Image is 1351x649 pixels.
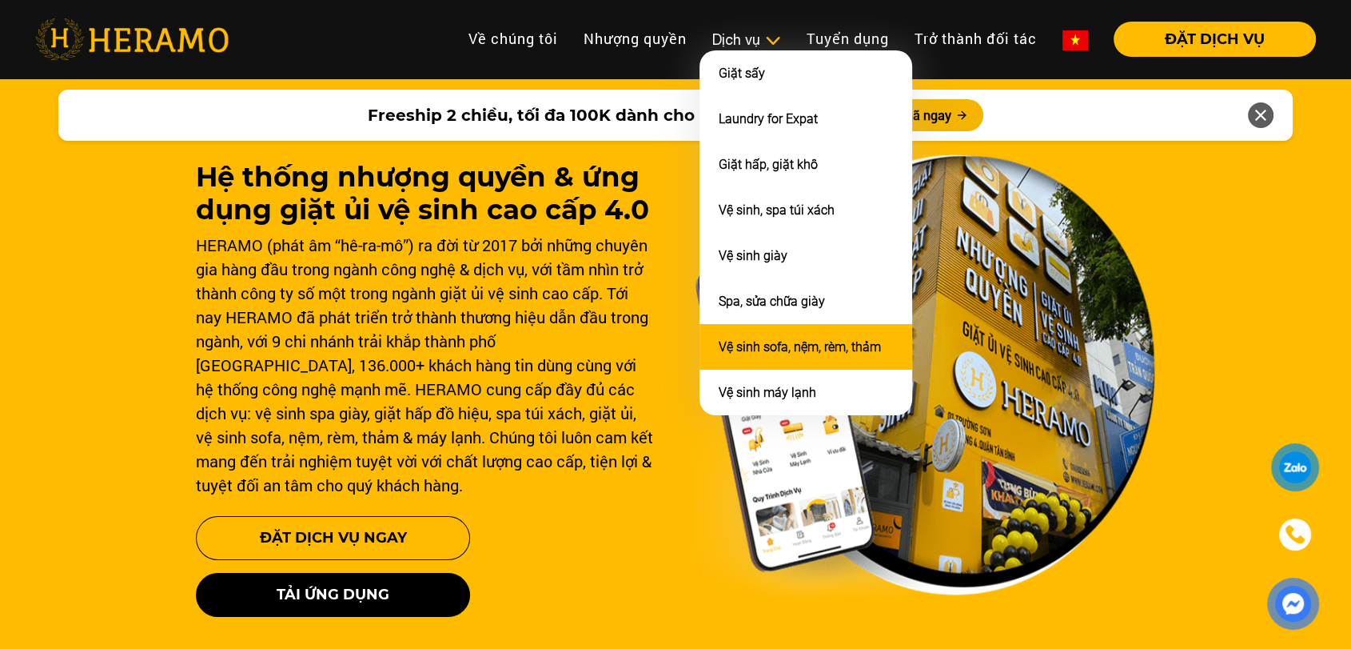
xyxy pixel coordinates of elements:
[196,161,656,226] h1: Hệ thống nhượng quyền & ứng dụng giặt ủi vệ sinh cao cấp 4.0
[719,248,787,263] a: Vệ sinh giày
[1114,22,1316,57] button: ĐẶT DỊCH VỤ
[719,111,818,126] a: Laundry for Expat
[719,339,881,355] a: Vệ sinh sofa, nệm, rèm, thảm
[695,154,1155,596] img: banner
[1273,513,1317,556] a: phone-icon
[368,103,836,127] span: Freeship 2 chiều, tối đa 100K dành cho khách hàng mới
[719,157,818,172] a: Giặt hấp, giặt khô
[571,22,699,56] a: Nhượng quyền
[855,99,983,131] button: Nhận mã ngay
[1101,32,1316,46] a: ĐẶT DỊCH VỤ
[902,22,1050,56] a: Trở thành đối tác
[456,22,571,56] a: Về chúng tôi
[712,29,781,50] div: Dịch vụ
[196,233,656,497] div: HERAMO (phát âm “hê-ra-mô”) ra đời từ 2017 bởi những chuyên gia hàng đầu trong ngành công nghệ & ...
[719,385,816,400] a: Vệ sinh máy lạnh
[794,22,902,56] a: Tuyển dụng
[764,33,781,49] img: subToggleIcon
[1062,30,1088,50] img: vn-flag.png
[1286,526,1304,543] img: phone-icon
[196,573,470,617] button: Tải ứng dụng
[196,516,470,560] button: Đặt Dịch Vụ Ngay
[35,18,229,60] img: heramo-logo.png
[719,66,765,81] a: Giặt sấy
[719,202,835,218] a: Vệ sinh, spa túi xách
[719,294,825,309] a: Spa, sửa chữa giày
